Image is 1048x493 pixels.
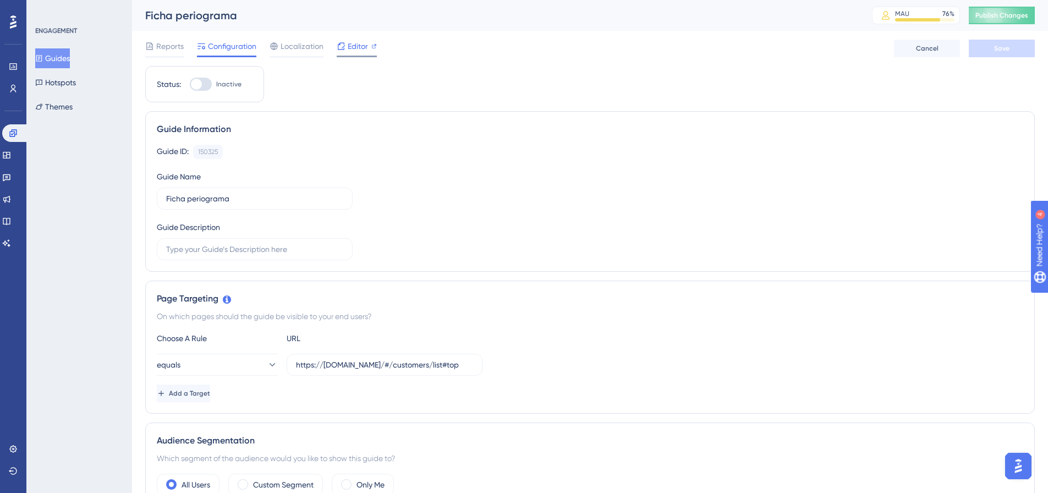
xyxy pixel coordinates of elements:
div: Ficha periograma [145,8,844,23]
div: On which pages should the guide be visible to your end users? [157,310,1023,323]
button: Publish Changes [969,7,1035,24]
label: Custom Segment [253,478,314,491]
div: Guide Description [157,221,220,234]
span: Editor [348,40,368,53]
div: 76 % [942,9,954,18]
div: Guide Information [157,123,1023,136]
button: Add a Target [157,385,210,402]
div: Guide Name [157,170,201,183]
iframe: UserGuiding AI Assistant Launcher [1002,450,1035,483]
span: equals [157,358,180,371]
input: Type your Guide’s Description here [166,243,343,255]
div: 150325 [198,147,218,156]
span: Add a Target [169,389,210,398]
button: Guides [35,48,70,68]
div: Which segment of the audience would you like to show this guide to? [157,452,1023,465]
div: ENGAGEMENT [35,26,77,35]
div: MAU [895,9,909,18]
div: Page Targeting [157,292,1023,305]
span: Configuration [208,40,256,53]
span: Publish Changes [975,11,1028,20]
span: Reports [156,40,184,53]
div: Guide ID: [157,145,189,159]
span: Cancel [916,44,939,53]
div: Choose A Rule [157,332,278,345]
button: Save [969,40,1035,57]
span: Need Help? [26,3,69,16]
button: Hotspots [35,73,76,92]
input: yourwebsite.com/path [296,359,473,371]
div: 4 [76,6,80,14]
span: Inactive [216,80,242,89]
span: Localization [281,40,323,53]
div: Status: [157,78,181,91]
div: Audience Segmentation [157,434,1023,447]
label: Only Me [356,478,385,491]
label: All Users [182,478,210,491]
button: Cancel [894,40,960,57]
button: Themes [35,97,73,117]
span: Save [994,44,1009,53]
button: equals [157,354,278,376]
input: Type your Guide’s Name here [166,193,343,205]
div: URL [287,332,408,345]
